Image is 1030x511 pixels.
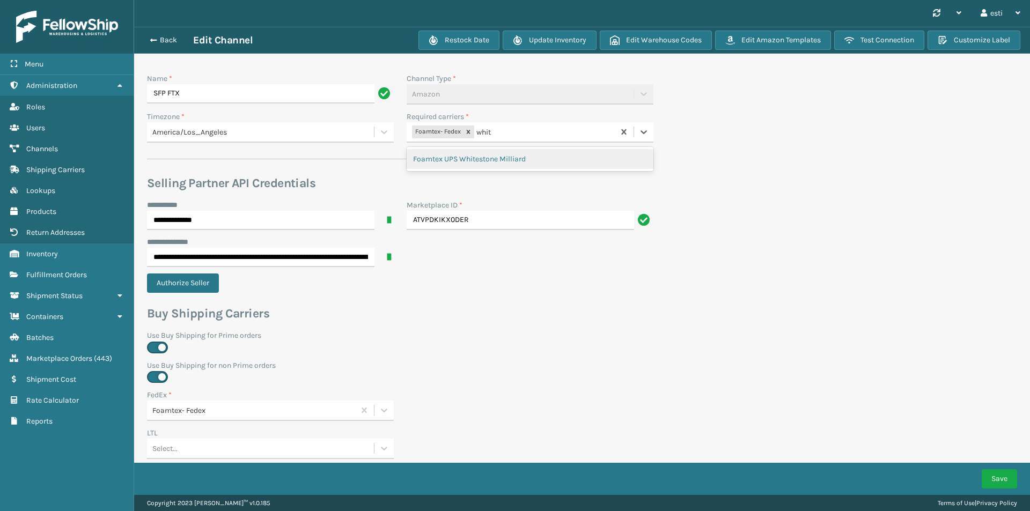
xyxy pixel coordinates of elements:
[152,127,375,138] div: America/Los_Angeles
[193,34,253,47] h3: Edit Channel
[407,73,456,84] label: Channel Type
[26,144,58,153] span: Channels
[407,149,653,169] div: Foamtex UPS Whitestone Milliard
[152,443,178,454] div: Select...
[503,31,597,50] button: Update Inventory
[938,499,975,507] a: Terms of Use
[928,31,1020,50] button: Customize Label
[26,249,58,258] span: Inventory
[715,31,831,50] button: Edit Amazon Templates
[412,125,462,138] div: Foamtex- Fedex
[26,417,53,426] span: Reports
[147,278,225,287] a: Authorize Seller
[938,495,1017,511] div: |
[834,31,924,50] button: Test Connection
[16,11,118,43] img: logo
[147,427,158,439] label: LTL
[26,312,63,321] span: Containers
[26,102,45,112] span: Roles
[976,499,1017,507] a: Privacy Policy
[26,81,77,90] span: Administration
[26,186,55,195] span: Lookups
[26,396,79,405] span: Rate Calculator
[26,270,87,279] span: Fulfillment Orders
[144,35,193,45] button: Back
[407,111,469,122] label: Required carriers
[982,469,1017,488] button: Save
[26,354,92,363] span: Marketplace Orders
[26,207,56,216] span: Products
[147,73,172,84] label: Name
[26,291,83,300] span: Shipment Status
[26,228,85,237] span: Return Addresses
[147,330,653,341] label: Use Buy Shipping for Prime orders
[147,389,172,401] label: FedEx
[26,123,45,132] span: Users
[26,333,54,342] span: Batches
[94,354,112,363] span: ( 443 )
[600,31,712,50] button: Edit Warehouse Codes
[147,175,653,191] h3: Selling Partner API Credentials
[25,60,43,69] span: Menu
[152,405,356,416] div: Foamtex- Fedex
[147,273,219,293] button: Authorize Seller
[147,306,653,322] h3: Buy Shipping Carriers
[418,31,499,50] button: Restock Date
[147,495,270,511] p: Copyright 2023 [PERSON_NAME]™ v 1.0.185
[26,165,85,174] span: Shipping Carriers
[407,199,462,211] label: Marketplace ID
[147,360,653,371] label: Use Buy Shipping for non Prime orders
[147,111,185,122] label: Timezone
[26,375,76,384] span: Shipment Cost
